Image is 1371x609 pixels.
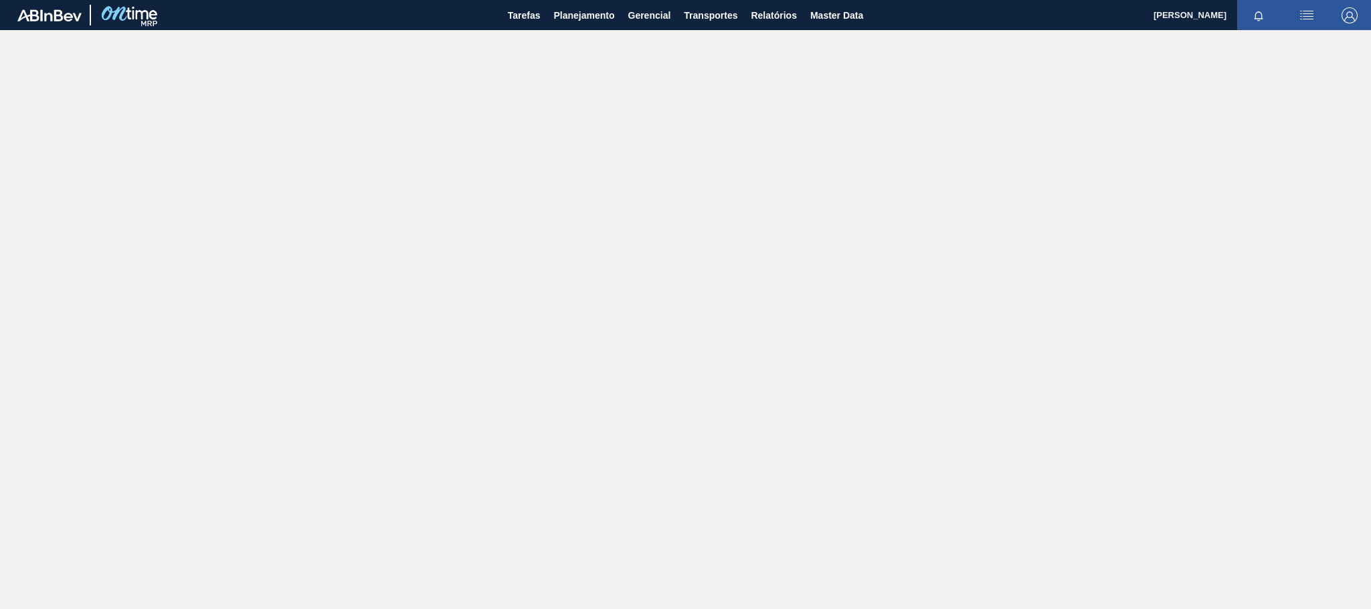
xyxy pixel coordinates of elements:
span: Planejamento [553,7,614,23]
span: Tarefas [508,7,541,23]
img: Logout [1342,7,1358,23]
span: Relatórios [751,7,796,23]
span: Master Data [810,7,863,23]
span: Gerencial [628,7,671,23]
button: Notificações [1237,6,1280,25]
img: userActions [1299,7,1315,23]
img: TNhmsLtSVTkK8tSr43FrP2fwEKptu5GPRR3wAAAABJRU5ErkJggg== [17,9,82,21]
span: Transportes [684,7,737,23]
